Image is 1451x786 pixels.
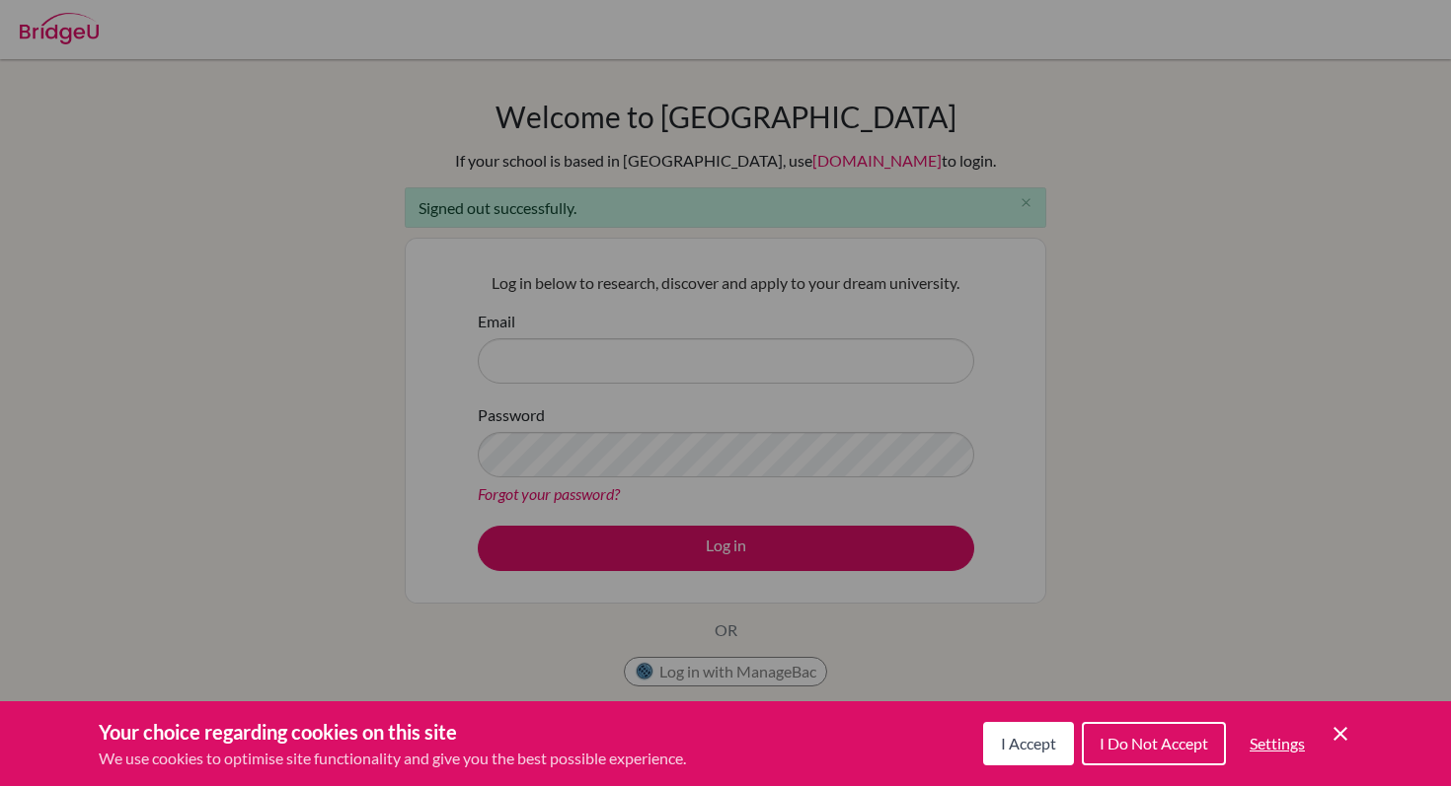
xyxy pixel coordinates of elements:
button: I Do Not Accept [1082,722,1226,765]
button: Save and close [1329,722,1352,746]
h3: Your choice regarding cookies on this site [99,717,686,747]
span: I Do Not Accept [1100,734,1208,752]
button: I Accept [983,722,1074,765]
button: Settings [1234,724,1321,763]
span: I Accept [1001,734,1056,752]
p: We use cookies to optimise site functionality and give you the best possible experience. [99,747,686,770]
span: Settings [1250,734,1305,752]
